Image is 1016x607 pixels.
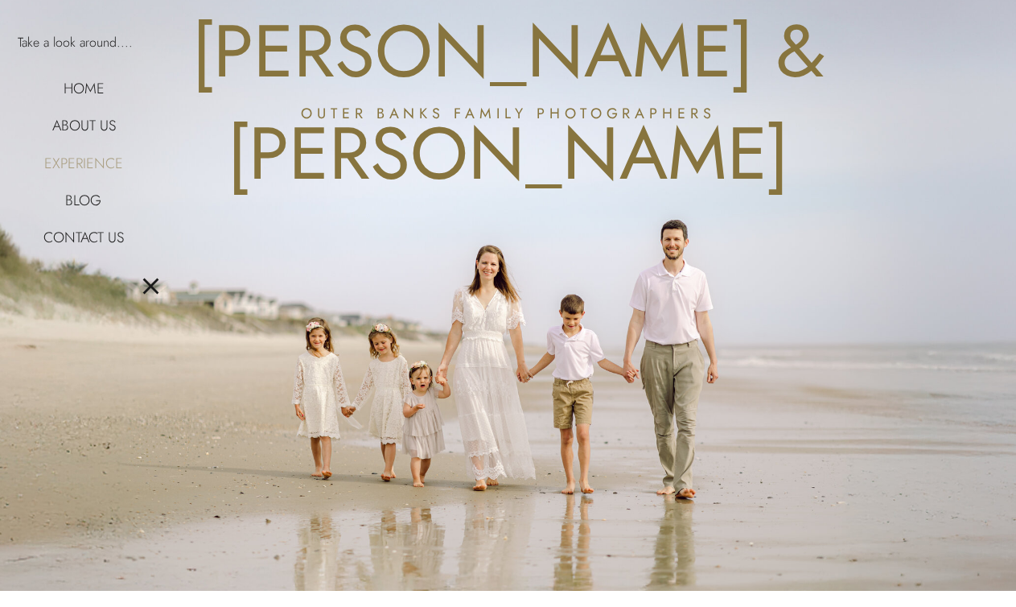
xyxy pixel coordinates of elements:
[35,154,132,170] a: Experience
[35,79,132,95] a: Home
[35,116,132,132] a: About us
[35,191,131,207] a: Blog
[18,31,150,50] p: Take a look around....
[35,228,132,244] a: Contact us
[194,101,823,135] h1: Outer Banks family Photographers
